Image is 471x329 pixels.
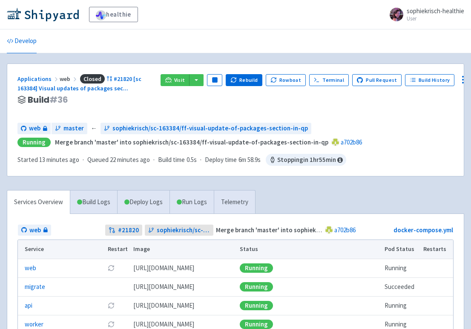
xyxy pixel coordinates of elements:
[29,124,40,133] span: web
[110,156,150,164] time: 22 minutes ago
[25,282,45,292] a: migrate
[187,155,197,165] span: 0.5s
[157,225,210,235] span: sophiekrisch/sc-163384/ff-visual-update-of-packages-section-in-qp
[385,8,464,21] a: sophiekrisch-healthie User
[108,302,115,309] button: Restart pod
[87,156,150,164] span: Queued
[334,226,356,234] a: a702b86
[407,7,464,15] span: sophiekrisch-healthie
[7,8,79,21] img: Shipyard logo
[55,138,328,146] strong: Merge branch 'master' into sophiekrisch/sc-163384/ff-visual-update-of-packages-section-in-qp
[266,154,346,166] span: Stopping in 1 hr 55 min
[70,190,117,214] a: Build Logs
[207,74,222,86] button: Pause
[133,301,194,311] span: [DOMAIN_NAME][URL]
[174,77,185,84] span: Visit
[112,124,308,133] span: sophiekrisch/sc-163384/ff-visual-update-of-packages-section-in-qp
[117,190,169,214] a: Deploy Logs
[29,225,41,235] span: web
[158,155,185,165] span: Build time
[214,190,255,214] a: Telemetry
[240,301,273,310] div: Running
[237,240,382,259] th: Status
[405,74,454,86] a: Build History
[28,95,68,105] span: Build
[238,155,261,165] span: 6m 58.9s
[205,155,237,165] span: Deploy time
[17,138,51,147] div: Running
[17,154,346,166] div: · · ·
[17,156,79,164] span: Started
[52,123,87,134] a: master
[309,74,349,86] a: Terminal
[382,240,421,259] th: Pod Status
[80,74,105,84] span: Closed
[240,263,273,273] div: Running
[266,74,306,86] button: Rowboat
[63,124,84,133] span: master
[17,75,141,92] a: Closed#21820 [sc 163384] Visual updates of packages sec...
[108,321,115,328] button: Restart pod
[130,240,237,259] th: Image
[101,123,311,134] a: sophiekrisch/sc-163384/ff-visual-update-of-packages-section-in-qp
[91,124,97,133] span: ←
[17,123,51,134] a: web
[49,94,68,106] span: # 36
[39,156,79,164] time: 13 minutes ago
[382,277,421,296] td: Succeeded
[352,74,402,86] a: Pull Request
[133,263,194,273] span: [DOMAIN_NAME][URL]
[7,190,70,214] a: Services Overview
[25,263,36,273] a: web
[341,138,362,146] a: a702b86
[105,225,142,236] a: #21820
[240,320,273,329] div: Running
[226,74,262,86] button: Rebuild
[105,240,130,259] th: Restart
[60,75,78,83] span: web
[118,225,139,235] strong: # 21820
[421,240,453,259] th: Restarts
[240,282,273,291] div: Running
[407,16,464,21] small: User
[18,240,105,259] th: Service
[169,190,214,214] a: Run Logs
[145,225,213,236] a: sophiekrisch/sc-163384/ff-visual-update-of-packages-section-in-qp
[382,259,421,277] td: Running
[25,301,32,311] a: api
[161,74,190,86] a: Visit
[17,75,60,83] a: Applications
[7,29,37,53] a: Develop
[89,7,138,22] a: healthie
[18,225,51,236] a: web
[382,296,421,315] td: Running
[108,265,115,271] button: Restart pod
[393,226,453,234] a: docker-compose.yml
[133,282,194,292] span: [DOMAIN_NAME][URL]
